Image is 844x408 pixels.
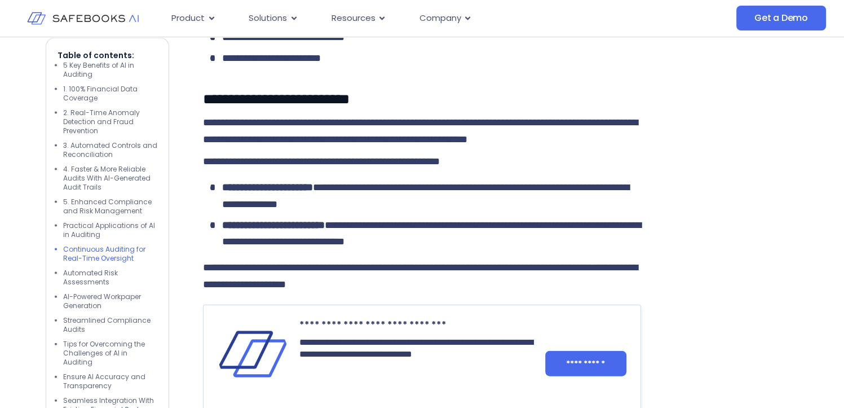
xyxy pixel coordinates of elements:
[63,197,158,215] li: 5. Enhanced Compliance and Risk Management
[171,12,205,25] span: Product
[63,108,158,135] li: 2. Real-Time Anomaly Detection and Fraud Prevention
[63,268,158,286] li: Automated Risk Assessments
[754,12,808,24] span: Get a Demo
[63,84,158,102] li: 1. 100% Financial Data Coverage
[162,7,642,29] div: Menu Toggle
[63,141,158,159] li: 3. Automated Controls and Reconciliation
[331,12,375,25] span: Resources
[63,372,158,390] li: Ensure AI Accuracy and Transparency
[63,221,158,239] li: Practical Applications of AI in Auditing
[736,6,826,30] a: Get a Demo
[58,49,158,60] p: Table of contents:
[162,7,642,29] nav: Menu
[63,292,158,310] li: AI-Powered Workpaper Generation
[63,164,158,191] li: 4. Faster & More Reliable Audits With AI-Generated Audit Trails
[63,315,158,334] li: Streamlined Compliance Audits
[63,339,158,366] li: Tips for Overcoming the Challenges of AI in Auditing
[63,244,158,262] li: Continuous Auditing for Real-Time Oversight
[249,12,287,25] span: Solutions
[63,60,158,78] li: 5 Key Benefits of AI in Auditing
[419,12,461,25] span: Company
